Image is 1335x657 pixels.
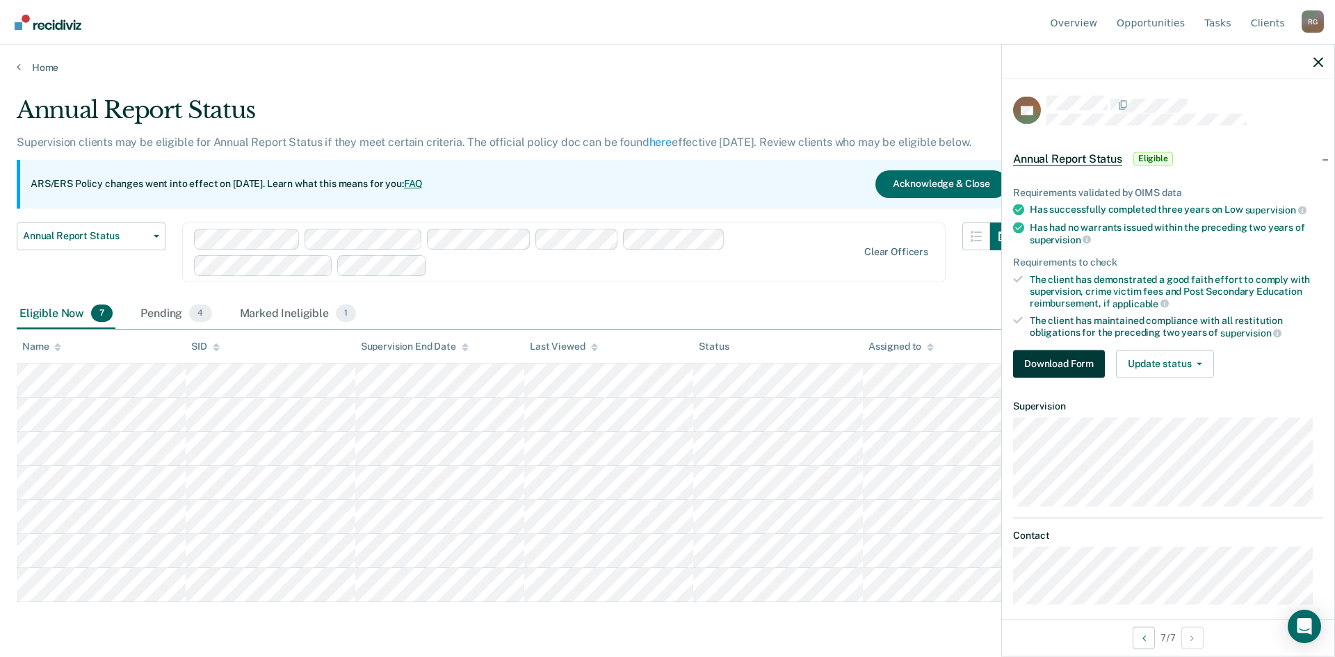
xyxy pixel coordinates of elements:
button: Update status [1116,350,1214,378]
button: Previous Opportunity [1133,626,1155,649]
span: 4 [189,305,211,323]
div: Assigned to [868,341,934,352]
div: Requirements validated by OIMS data [1013,186,1323,198]
div: SID [191,341,220,352]
div: Open Intercom Messenger [1288,610,1321,643]
div: Last Viewed [530,341,597,352]
div: Has had no warrants issued within the preceding two years of [1030,221,1323,245]
div: Marked Ineligible [237,299,359,330]
a: FAQ [404,178,423,189]
button: Next Opportunity [1181,626,1204,649]
div: Requirements to check [1013,257,1323,268]
span: Eligible [1133,152,1173,165]
span: supervision [1245,204,1306,216]
div: Annual Report StatusEligible [1002,136,1334,181]
span: Annual Report Status [23,230,148,242]
dt: Contact [1013,530,1323,542]
a: here [649,136,672,149]
div: Eligible Now [17,299,115,330]
div: Supervision End Date [361,341,469,352]
div: The client has demonstrated a good faith effort to comply with supervision, crime victim fees and... [1030,274,1323,309]
span: applicable [1112,298,1169,309]
button: Download Form [1013,350,1105,378]
div: R G [1302,10,1324,33]
div: Has successfully completed three years on Low [1030,204,1323,216]
div: Name [22,341,61,352]
a: Navigate to form link [1013,350,1110,378]
button: Profile dropdown button [1302,10,1324,33]
div: 7 / 7 [1002,619,1334,656]
span: 7 [91,305,113,323]
span: Annual Report Status [1013,152,1122,165]
p: Supervision clients may be eligible for Annual Report Status if they meet certain criteria. The o... [17,136,971,149]
div: Status [699,341,729,352]
button: Acknowledge & Close [875,170,1008,198]
dt: Supervision [1013,400,1323,412]
div: Pending [138,299,214,330]
span: 1 [336,305,356,323]
div: Annual Report Status [17,96,1018,136]
span: supervision [1030,234,1091,245]
div: The client has maintained compliance with all restitution obligations for the preceding two years of [1030,315,1323,339]
span: supervision [1220,327,1281,338]
a: Home [17,61,1318,74]
p: ARS/ERS Policy changes went into effect on [DATE]. Learn what this means for you: [31,177,423,191]
img: Recidiviz [15,15,81,30]
div: Clear officers [864,246,928,258]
